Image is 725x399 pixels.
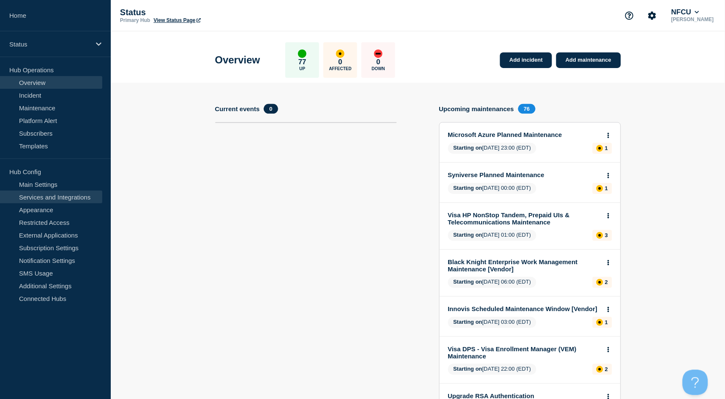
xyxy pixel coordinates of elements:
p: 2 [605,366,608,372]
button: Support [621,7,638,25]
a: Visa DPS - Visa Enrollment Manager (VEM) Maintenance [448,345,601,360]
span: [DATE] 06:00 (EDT) [448,277,537,288]
span: [DATE] 01:00 (EDT) [448,230,537,241]
p: 77 [298,58,306,66]
span: [DATE] 03:00 (EDT) [448,317,537,328]
a: Add maintenance [556,52,621,68]
div: affected [596,366,603,373]
span: Starting on [454,279,483,285]
div: up [298,49,306,58]
div: down [374,49,383,58]
p: Primary Hub [120,17,150,23]
p: 1 [605,185,608,191]
div: affected [336,49,345,58]
span: [DATE] 23:00 (EDT) [448,143,537,154]
span: Starting on [454,232,483,238]
span: 0 [264,104,278,114]
h1: Overview [215,54,260,66]
p: 0 [377,58,380,66]
p: Status [120,8,289,17]
p: [PERSON_NAME] [670,16,716,22]
h4: Upcoming maintenances [439,105,514,112]
span: Starting on [454,319,483,325]
p: Status [9,41,90,48]
a: Visa HP NonStop Tandem, Prepaid UIs & Telecommunications Maintenance [448,211,601,226]
span: Starting on [454,185,483,191]
p: 1 [605,319,608,325]
p: Up [299,66,305,71]
div: affected [596,232,603,239]
span: Starting on [454,145,483,151]
button: NFCU [670,8,701,16]
button: Account settings [643,7,661,25]
p: 0 [339,58,342,66]
a: View Status Page [153,17,200,23]
a: Black Knight Enterprise Work Management Maintenance [Vendor] [448,258,601,273]
p: 2 [605,279,608,285]
span: 76 [518,104,535,114]
p: 3 [605,232,608,238]
span: [DATE] 00:00 (EDT) [448,183,537,194]
span: Starting on [454,366,483,372]
span: [DATE] 22:00 (EDT) [448,364,537,375]
div: affected [596,279,603,286]
div: affected [596,319,603,326]
a: Add incident [500,52,552,68]
a: Microsoft Azure Planned Maintenance [448,131,601,138]
div: affected [596,185,603,192]
iframe: Help Scout Beacon - Open [683,370,708,395]
h4: Current events [215,105,260,112]
a: Innovis Scheduled Maintenance Window [Vendor] [448,305,601,312]
p: 1 [605,145,608,151]
p: Affected [329,66,352,71]
p: Down [372,66,385,71]
a: Syniverse Planned Maintenance [448,171,601,178]
div: affected [596,145,603,152]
